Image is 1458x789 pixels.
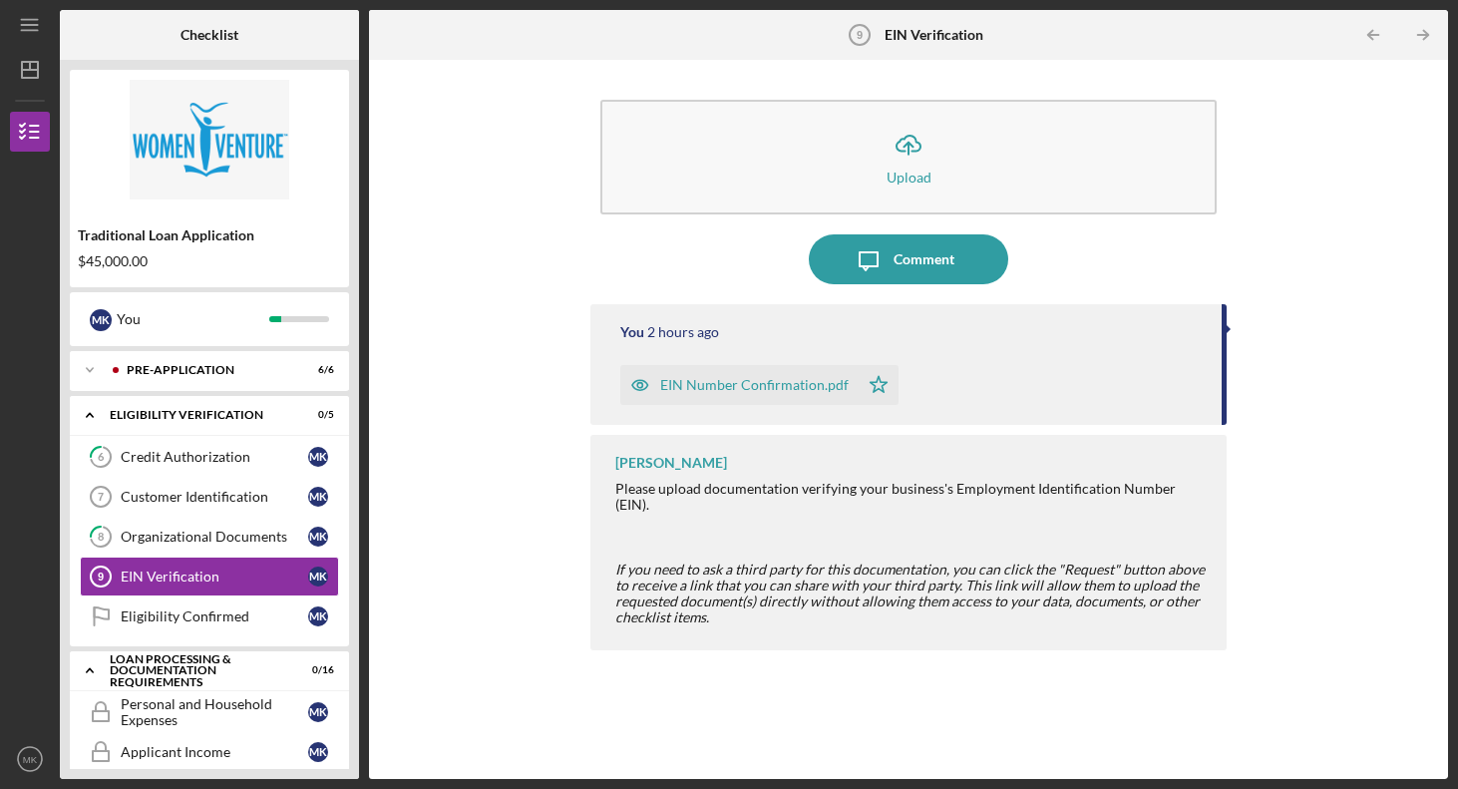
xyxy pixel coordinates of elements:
[80,557,339,596] a: 9EIN VerificationMK
[98,451,105,464] tspan: 6
[110,653,284,688] div: Loan Processing & Documentation Requirements
[308,567,328,587] div: M K
[298,664,334,676] div: 0 / 16
[70,80,349,199] img: Product logo
[80,477,339,517] a: 7Customer IdentificationMK
[121,744,308,760] div: Applicant Income
[80,692,339,732] a: Personal and Household ExpensesMK
[98,571,104,583] tspan: 9
[181,27,238,43] b: Checklist
[121,489,308,505] div: Customer Identification
[78,227,341,243] div: Traditional Loan Application
[308,447,328,467] div: M K
[647,324,719,340] time: 2025-10-09 17:40
[78,253,341,269] div: $45,000.00
[121,449,308,465] div: Credit Authorization
[615,481,1206,513] div: Please upload documentation verifying your business's Employment Identification Number (EIN).
[308,702,328,722] div: M K
[121,608,308,624] div: Eligibility Confirmed
[308,487,328,507] div: M K
[10,739,50,779] button: MK
[121,696,308,728] div: Personal and Household Expenses
[98,531,104,544] tspan: 8
[308,742,328,762] div: M K
[298,364,334,376] div: 6 / 6
[856,29,862,41] tspan: 9
[23,754,38,765] text: MK
[615,455,727,471] div: [PERSON_NAME]
[809,234,1008,284] button: Comment
[308,606,328,626] div: M K
[98,491,104,503] tspan: 7
[615,561,1205,625] span: If you need to ask a third party for this documentation, you can click the "Request" button above...
[308,527,328,547] div: M K
[90,309,112,331] div: M K
[660,377,849,393] div: EIN Number Confirmation.pdf
[121,529,308,545] div: Organizational Documents
[127,364,284,376] div: Pre-Application
[600,100,1216,214] button: Upload
[110,409,284,421] div: Eligibility Verification
[894,234,954,284] div: Comment
[887,170,931,185] div: Upload
[121,569,308,585] div: EIN Verification
[885,27,983,43] b: EIN Verification
[80,437,339,477] a: 6Credit AuthorizationMK
[80,517,339,557] a: 8Organizational DocumentsMK
[620,365,899,405] button: EIN Number Confirmation.pdf
[620,324,644,340] div: You
[80,732,339,772] a: Applicant IncomeMK
[117,302,269,336] div: You
[298,409,334,421] div: 0 / 5
[80,596,339,636] a: Eligibility ConfirmedMK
